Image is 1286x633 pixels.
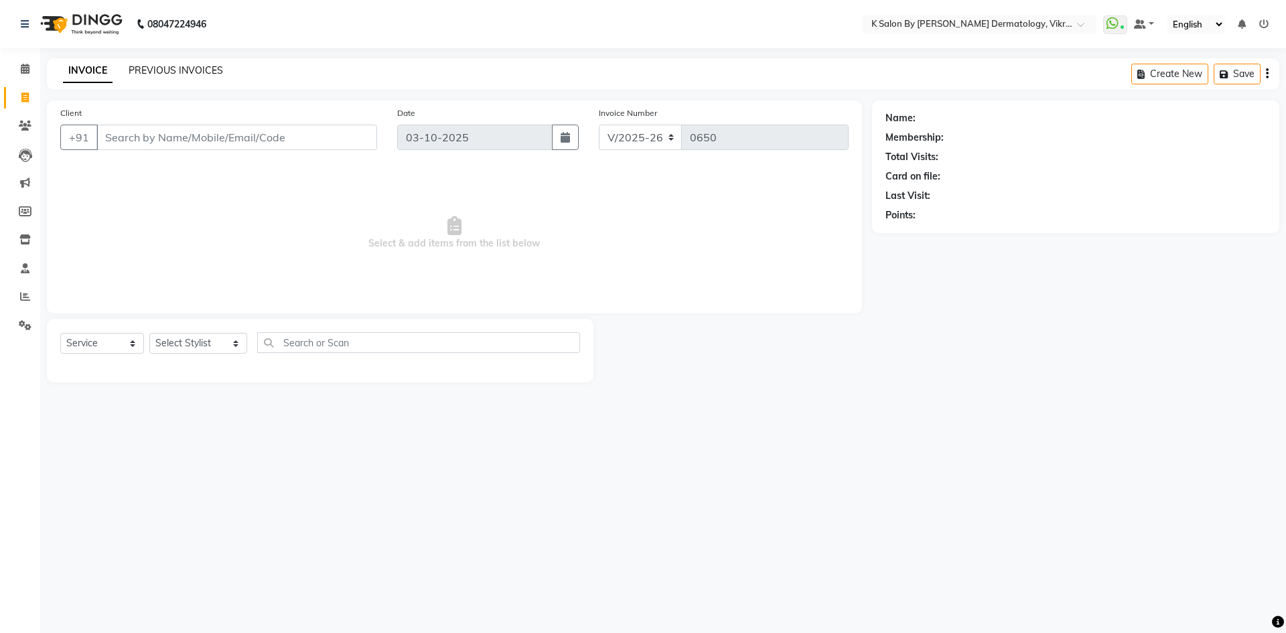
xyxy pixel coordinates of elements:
button: +91 [60,125,98,150]
div: Last Visit: [885,189,930,203]
label: Client [60,107,82,119]
img: logo [34,5,126,43]
div: Points: [885,208,916,222]
div: Total Visits: [885,150,938,164]
b: 08047224946 [147,5,206,43]
input: Search by Name/Mobile/Email/Code [96,125,377,150]
button: Save [1214,64,1261,84]
button: Create New [1131,64,1208,84]
input: Search or Scan [257,332,580,353]
label: Invoice Number [599,107,657,119]
div: Name: [885,111,916,125]
div: Card on file: [885,169,940,184]
a: INVOICE [63,59,113,83]
div: Membership: [885,131,944,145]
a: PREVIOUS INVOICES [129,64,223,76]
label: Date [397,107,415,119]
span: Select & add items from the list below [60,166,849,300]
